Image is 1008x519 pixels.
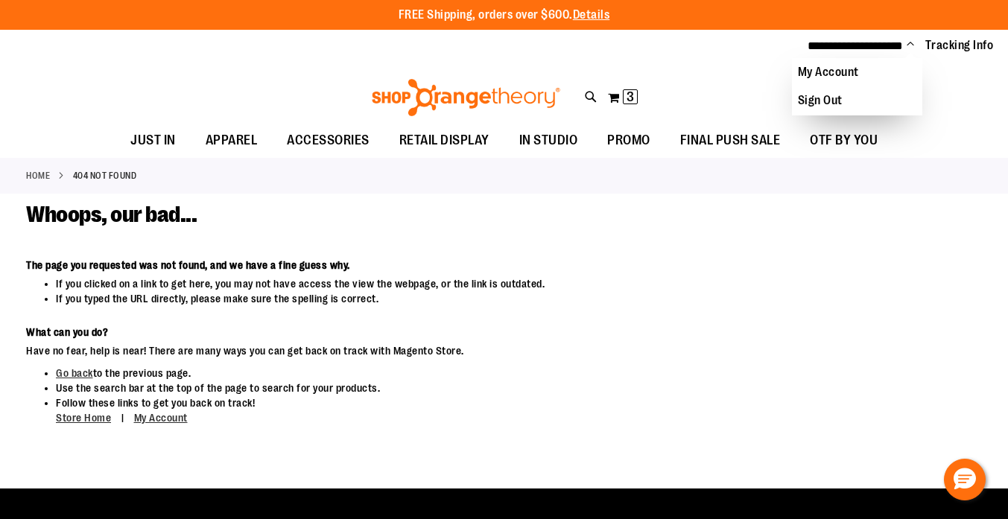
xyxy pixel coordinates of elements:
a: IN STUDIO [504,124,593,158]
a: ACCESSORIES [272,124,384,158]
dd: Have no fear, help is near! There are many ways you can get back on track with Magento Store. [26,343,783,358]
span: 3 [627,89,634,104]
li: Use the search bar at the top of the page to search for your products. [56,381,783,395]
a: JUST IN [115,124,191,158]
span: Whoops, our bad... [26,202,197,227]
a: FINAL PUSH SALE [665,124,796,158]
a: Home [26,169,50,182]
span: ACCESSORIES [287,124,370,157]
a: RETAIL DISPLAY [384,124,504,158]
strong: 404 Not Found [73,169,137,182]
span: PROMO [607,124,650,157]
a: Tracking Info [925,37,994,54]
a: Sign Out [792,86,922,115]
a: My Account [134,412,188,424]
a: Details [573,8,610,22]
li: If you typed the URL directly, please make sure the spelling is correct. [56,291,783,306]
dt: What can you do? [26,325,783,340]
a: APPAREL [191,124,273,158]
li: Follow these links to get you back on track! [56,395,783,426]
a: OTF BY YOU [795,124,893,158]
span: APPAREL [206,124,258,157]
span: JUST IN [130,124,176,157]
span: FINAL PUSH SALE [680,124,781,157]
button: Hello, have a question? Let’s chat. [944,459,986,500]
li: If you clicked on a link to get here, you may not have access the view the webpage, or the link i... [56,276,783,291]
a: My Account [792,58,922,86]
span: IN STUDIO [519,124,578,157]
img: Shop Orangetheory [370,79,562,116]
span: OTF BY YOU [810,124,878,157]
span: RETAIL DISPLAY [399,124,489,157]
a: PROMO [592,124,665,158]
li: to the previous page. [56,366,783,381]
span: | [114,405,132,431]
p: FREE Shipping, orders over $600. [399,7,610,24]
a: Store Home [56,412,111,424]
a: Go back [56,367,93,379]
button: Account menu [907,38,914,53]
dt: The page you requested was not found, and we have a fine guess why. [26,258,783,273]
